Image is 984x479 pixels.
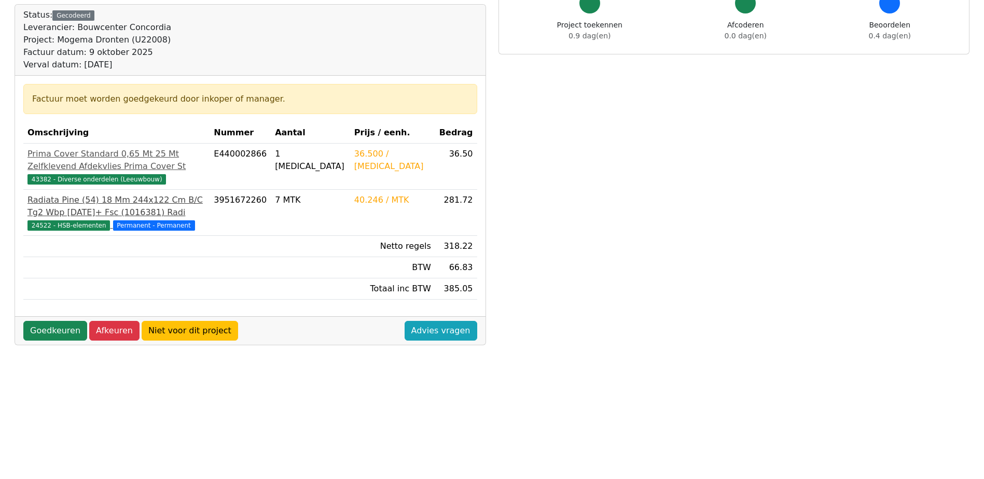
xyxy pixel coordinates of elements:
[435,144,477,190] td: 36.50
[23,46,171,59] div: Factuur datum: 9 oktober 2025
[435,236,477,257] td: 318.22
[435,190,477,236] td: 281.72
[27,148,205,173] div: Prima Cover Standard 0,65 Mt 25 Mt Zelfklevend Afdekvlies Prima Cover St
[275,148,346,173] div: 1 [MEDICAL_DATA]
[350,236,435,257] td: Netto regels
[557,20,622,41] div: Project toekennen
[27,194,205,219] div: Radiata Pine (54) 18 Mm 244x122 Cm B/C Tg2 Wbp [DATE]+ Fsc (1016381) Radi
[354,148,431,173] div: 36.500 / [MEDICAL_DATA]
[23,34,171,46] div: Project: Mogema Dronten (U22008)
[142,321,238,341] a: Niet voor dit project
[27,148,205,185] a: Prima Cover Standard 0,65 Mt 25 Mt Zelfklevend Afdekvlies Prima Cover St43382 - Diverse onderdele...
[23,122,210,144] th: Omschrijving
[725,32,767,40] span: 0.0 dag(en)
[210,122,271,144] th: Nummer
[275,194,346,206] div: 7 MTK
[23,321,87,341] a: Goedkeuren
[52,10,94,21] div: Gecodeerd
[354,194,431,206] div: 40.246 / MTK
[271,122,350,144] th: Aantal
[869,32,911,40] span: 0.4 dag(en)
[27,174,166,185] span: 43382 - Diverse onderdelen (Leeuwbouw)
[27,220,110,231] span: 24522 - HSB-elementen
[435,257,477,278] td: 66.83
[210,144,271,190] td: E440002866
[435,122,477,144] th: Bedrag
[435,278,477,300] td: 385.05
[23,59,171,71] div: Verval datum: [DATE]
[210,190,271,236] td: 3951672260
[405,321,477,341] a: Advies vragen
[23,9,171,71] div: Status:
[113,220,195,231] span: Permanent - Permanent
[350,257,435,278] td: BTW
[569,32,611,40] span: 0.9 dag(en)
[350,278,435,300] td: Totaal inc BTW
[350,122,435,144] th: Prijs / eenh.
[869,20,911,41] div: Beoordelen
[725,20,767,41] div: Afcoderen
[89,321,140,341] a: Afkeuren
[32,93,468,105] div: Factuur moet worden goedgekeurd door inkoper of manager.
[27,194,205,231] a: Radiata Pine (54) 18 Mm 244x122 Cm B/C Tg2 Wbp [DATE]+ Fsc (1016381) Radi24522 - HSB-elementen Pe...
[23,21,171,34] div: Leverancier: Bouwcenter Concordia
